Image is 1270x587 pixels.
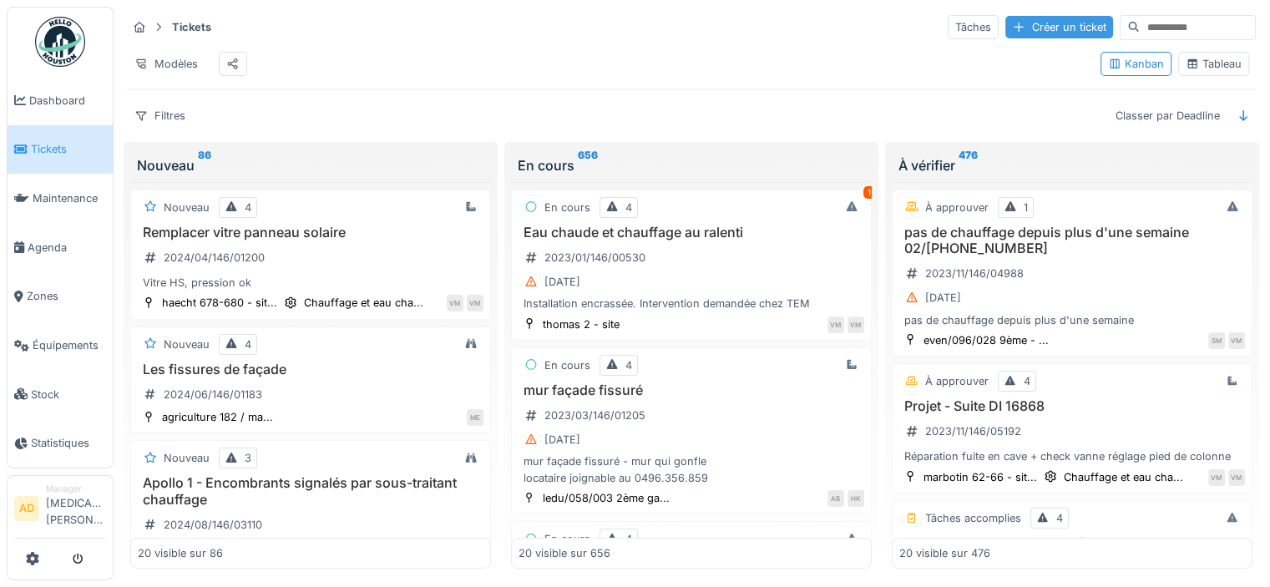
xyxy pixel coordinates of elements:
[8,76,113,125] a: Dashboard
[31,141,106,157] span: Tickets
[1228,332,1245,349] div: VM
[925,423,1021,439] div: 2023/11/146/05192
[164,450,210,466] div: Nouveau
[578,155,598,175] sup: 656
[543,316,620,332] div: thomas 2 - site
[138,362,483,377] h3: Les fissures de façade
[162,295,277,311] div: haecht 678-680 - sit...
[31,387,106,402] span: Stock
[519,545,610,561] div: 20 visible sur 656
[544,432,580,448] div: [DATE]
[8,321,113,370] a: Équipements
[863,186,875,199] div: 1
[625,531,632,547] div: 4
[948,15,999,39] div: Tâches
[162,409,273,425] div: agriculture 182 / ma...
[899,312,1245,328] div: pas de chauffage depuis plus d'une semaine
[33,190,106,206] span: Maintenance
[848,490,864,507] div: HK
[35,17,85,67] img: Badge_color-CXgf-gQk.svg
[467,295,483,311] div: VM
[1064,469,1183,485] div: Chauffage et eau cha...
[245,200,251,215] div: 4
[1208,332,1225,349] div: SM
[544,407,645,423] div: 2023/03/146/01205
[899,398,1245,414] h3: Projet - Suite DI 16868
[198,155,211,175] sup: 86
[899,545,990,561] div: 20 visible sur 476
[28,240,106,256] span: Agenda
[544,357,590,373] div: En cours
[14,483,106,539] a: AD Manager[MEDICAL_DATA][PERSON_NAME]
[164,250,265,266] div: 2024/04/146/01200
[127,104,193,128] div: Filtres
[29,93,106,109] span: Dashboard
[138,475,483,507] h3: Apollo 1 - Encombrants signalés par sous-traitant chauffage
[447,295,463,311] div: VM
[519,225,864,240] h3: Eau chaude et chauffage au ralenti
[8,174,113,223] a: Maintenance
[544,274,580,290] div: [DATE]
[1208,469,1225,486] div: VM
[27,288,106,304] span: Zones
[1108,56,1164,72] div: Kanban
[137,155,484,175] div: Nouveau
[959,155,978,175] sup: 476
[544,531,590,547] div: En cours
[899,448,1245,464] div: Réparation fuite en cave + check vanne réglage pied de colonne
[827,316,844,333] div: VM
[165,19,218,35] strong: Tickets
[8,272,113,321] a: Zones
[925,510,1021,526] div: Tâches accomplies
[923,469,1037,485] div: marbotin 62-66 - sit...
[518,155,865,175] div: En cours
[925,373,989,389] div: À approuver
[14,496,39,521] li: AD
[544,250,645,266] div: 2023/01/146/00530
[164,200,210,215] div: Nouveau
[304,295,423,311] div: Chauffage et eau cha...
[519,382,864,398] h3: mur façade fissuré
[467,409,483,426] div: ME
[245,337,251,352] div: 4
[898,155,1246,175] div: À vérifier
[46,483,106,534] li: [MEDICAL_DATA][PERSON_NAME]
[543,490,670,506] div: ledu/058/003 2ème ga...
[848,316,864,333] div: VM
[245,450,251,466] div: 3
[519,296,864,311] div: Installation encrassée. Intervention demandée chez TEM
[8,125,113,175] a: Tickets
[8,370,113,419] a: Stock
[46,483,106,495] div: Manager
[899,225,1245,256] h3: pas de chauffage depuis plus d'une semaine 02/[PHONE_NUMBER]
[31,435,106,451] span: Statistiques
[899,535,1245,567] h3: Remplacement d’un calorimètre-Mr [PERSON_NAME] 0487354671
[925,290,961,306] div: [DATE]
[164,517,262,533] div: 2024/08/146/03110
[1228,469,1245,486] div: VM
[1005,16,1113,38] div: Créer un ticket
[925,200,989,215] div: À approuver
[1056,510,1063,526] div: 4
[8,418,113,468] a: Statistiques
[33,337,106,353] span: Équipements
[138,225,483,240] h3: Remplacer vitre panneau solaire
[164,337,210,352] div: Nouveau
[1108,104,1227,128] div: Classer par Deadline
[138,275,483,291] div: Vitre HS, pression ok
[1024,200,1028,215] div: 1
[625,200,632,215] div: 4
[925,266,1024,281] div: 2023/11/146/04988
[1186,56,1242,72] div: Tableau
[519,453,864,485] div: mur façade fissuré - mur qui gonfle locataire joignable au 0496.356.859
[625,357,632,373] div: 4
[827,490,844,507] div: AB
[127,52,205,76] div: Modèles
[923,332,1049,348] div: even/096/028 9ème - ...
[1024,373,1030,389] div: 4
[164,387,262,402] div: 2024/06/146/01183
[544,200,590,215] div: En cours
[138,545,223,561] div: 20 visible sur 86
[8,223,113,272] a: Agenda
